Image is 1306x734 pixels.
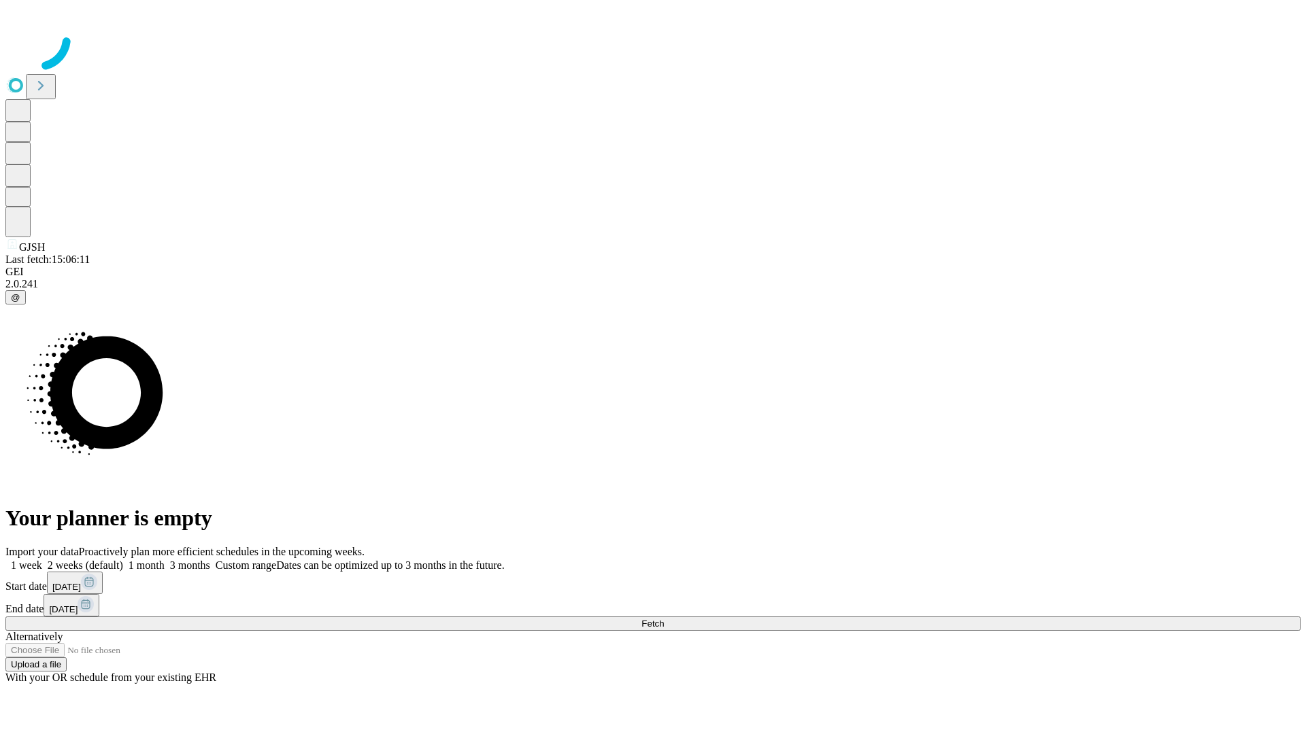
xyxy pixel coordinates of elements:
[52,582,81,592] span: [DATE]
[5,278,1301,290] div: 2.0.241
[79,546,365,557] span: Proactively plan more efficient schedules in the upcoming weeks.
[129,559,165,571] span: 1 month
[276,559,504,571] span: Dates can be optimized up to 3 months in the future.
[11,292,20,302] span: @
[47,572,103,594] button: [DATE]
[19,241,45,253] span: GJSH
[641,618,664,629] span: Fetch
[49,604,78,614] span: [DATE]
[5,290,26,304] button: @
[48,559,123,571] span: 2 weeks (default)
[5,631,63,642] span: Alternatively
[170,559,210,571] span: 3 months
[5,671,216,683] span: With your OR schedule from your existing EHR
[5,572,1301,594] div: Start date
[5,546,79,557] span: Import your data
[216,559,276,571] span: Custom range
[11,559,42,571] span: 1 week
[44,594,99,616] button: [DATE]
[5,594,1301,616] div: End date
[5,616,1301,631] button: Fetch
[5,266,1301,278] div: GEI
[5,657,67,671] button: Upload a file
[5,254,90,265] span: Last fetch: 15:06:11
[5,506,1301,531] h1: Your planner is empty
